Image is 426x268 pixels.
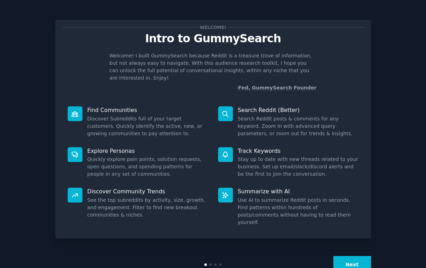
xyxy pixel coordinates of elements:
dd: Stay up to date with new threads related to your business. Set up email/slack/discord alerts and ... [238,156,359,178]
p: Intro to GummySearch [63,32,364,45]
a: Fed, GummySearch Founder [238,85,317,91]
dd: Use AI to summarize Reddit posts in seconds. Find patterns within hundreds of posts/comments with... [238,197,359,226]
p: Search Reddit (Better) [238,106,359,114]
p: Explore Personas [87,147,208,155]
p: Summarize with AI [238,188,359,195]
p: Welcome! I built GummySearch because Reddit is a treasure trove of information, but not always ea... [110,52,317,82]
p: Track Keywords [238,147,359,155]
p: Find Communities [87,106,208,114]
dd: See the top subreddits by activity, size, growth, and engagement. Filter to find new breakout com... [87,197,208,219]
dd: Discover Subreddits full of your target customers. Quickly identify the active, new, or growing c... [87,115,208,137]
span: Welcome! [198,24,227,31]
div: - [236,84,317,92]
dd: Search Reddit posts & comments for any keyword. Zoom in with advanced query parameters, or zoom o... [238,115,359,137]
p: Discover Community Trends [87,188,208,195]
dd: Quickly explore pain points, solution requests, open questions, and spending patterns for people ... [87,156,208,178]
